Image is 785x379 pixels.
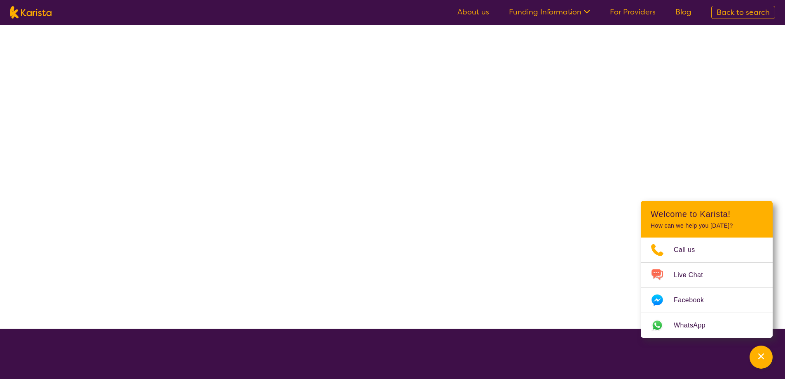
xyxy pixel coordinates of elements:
[674,319,715,332] span: WhatsApp
[610,7,656,17] a: For Providers
[651,222,763,229] p: How can we help you [DATE]?
[674,294,714,306] span: Facebook
[641,238,773,338] ul: Choose channel
[711,6,775,19] a: Back to search
[509,7,590,17] a: Funding Information
[641,313,773,338] a: Web link opens in a new tab.
[674,244,705,256] span: Call us
[750,346,773,369] button: Channel Menu
[675,7,691,17] a: Blog
[457,7,489,17] a: About us
[641,201,773,338] div: Channel Menu
[674,269,713,281] span: Live Chat
[10,6,52,19] img: Karista logo
[717,7,770,17] span: Back to search
[651,209,763,219] h2: Welcome to Karista!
